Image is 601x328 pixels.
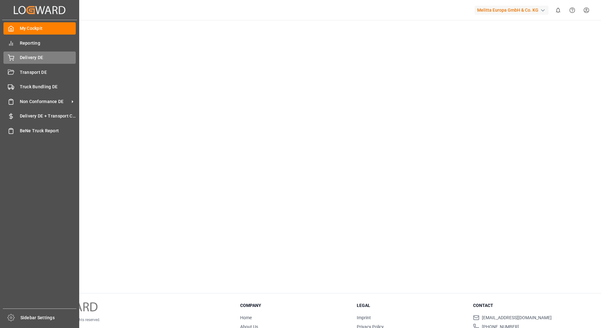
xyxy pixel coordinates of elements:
[20,25,76,32] span: My Cockpit
[240,315,252,320] a: Home
[3,110,76,122] a: Delivery DE + Transport Cost
[482,314,552,321] span: [EMAIL_ADDRESS][DOMAIN_NAME]
[357,315,371,320] a: Imprint
[20,40,76,46] span: Reporting
[3,81,76,93] a: Truck Bundling DE
[20,314,77,321] span: Sidebar Settings
[20,113,76,119] span: Delivery DE + Transport Cost
[475,6,549,15] div: Melitta Europa GmbH & Co. KG
[41,317,225,323] p: © 2025 Logward. All rights reserved.
[20,128,76,134] span: BeNe Truck Report
[20,84,76,90] span: Truck Bundling DE
[20,54,76,61] span: Delivery DE
[475,4,551,16] button: Melitta Europa GmbH & Co. KG
[3,52,76,64] a: Delivery DE
[3,66,76,78] a: Transport DE
[357,302,465,309] h3: Legal
[473,302,582,309] h3: Contact
[3,37,76,49] a: Reporting
[20,69,76,76] span: Transport DE
[240,302,349,309] h3: Company
[20,98,69,105] span: Non Conformance DE
[565,3,579,17] button: Help Center
[3,22,76,35] a: My Cockpit
[551,3,565,17] button: show 0 new notifications
[3,124,76,137] a: BeNe Truck Report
